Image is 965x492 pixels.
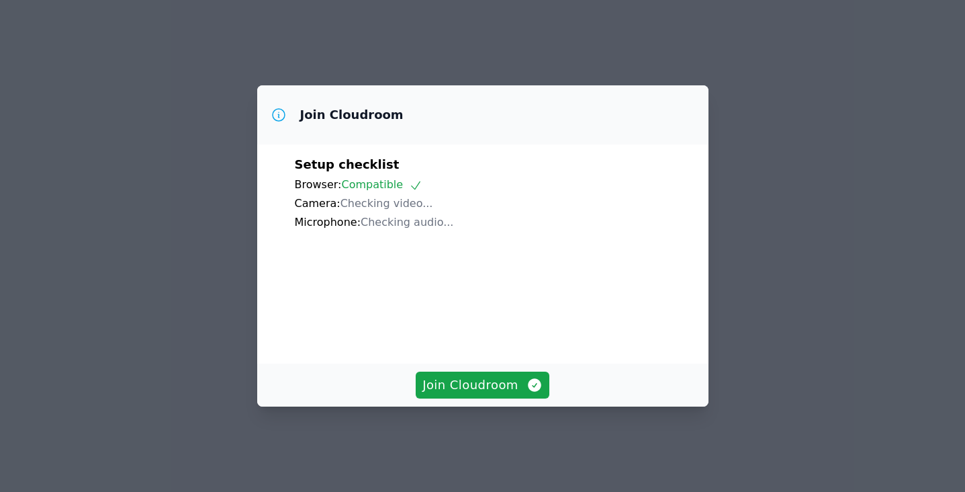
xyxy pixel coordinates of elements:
span: Setup checklist [295,157,400,171]
span: Microphone: [295,216,361,229]
span: Checking audio... [361,216,453,229]
span: Browser: [295,178,342,191]
span: Checking video... [340,197,433,210]
h3: Join Cloudroom [300,107,404,123]
span: Compatible [341,178,422,191]
span: Camera: [295,197,340,210]
span: Join Cloudroom [422,376,543,395]
button: Join Cloudroom [416,372,549,399]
